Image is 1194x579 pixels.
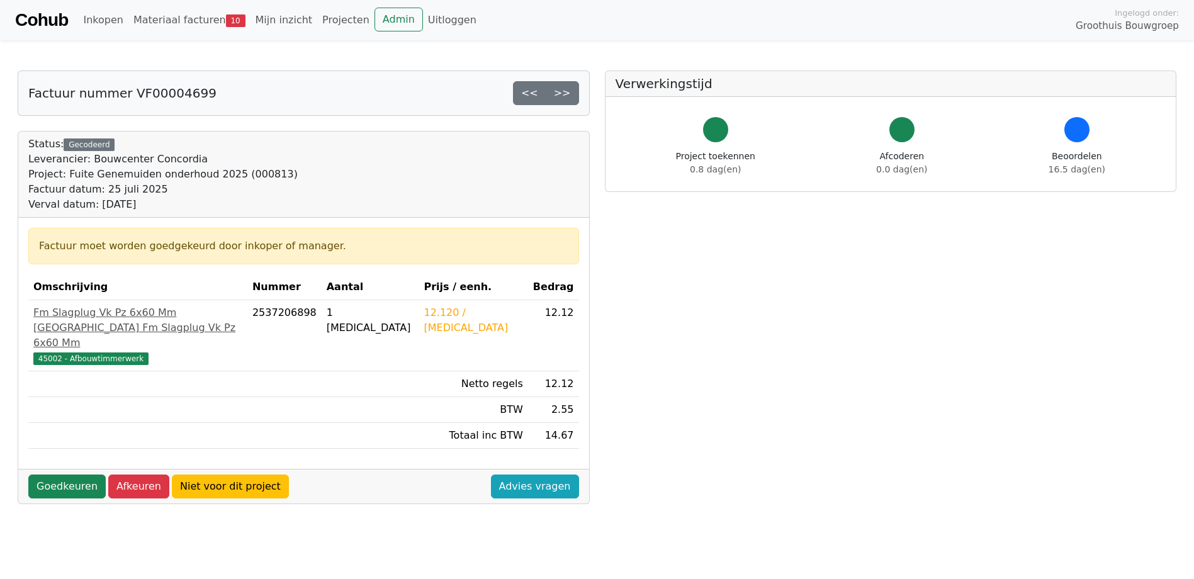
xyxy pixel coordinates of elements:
[690,164,741,174] span: 0.8 dag(en)
[128,8,251,33] a: Materiaal facturen10
[33,352,149,365] span: 45002 - Afbouwtimmerwerk
[1049,164,1105,174] span: 16.5 dag(en)
[28,274,247,300] th: Omschrijving
[876,164,927,174] span: 0.0 dag(en)
[546,81,579,105] a: >>
[247,300,322,371] td: 2537206898
[491,475,579,498] a: Advies vragen
[419,274,527,300] th: Prijs / eenh.
[28,197,298,212] div: Verval datum: [DATE]
[28,86,217,101] h5: Factuur nummer VF00004699
[28,152,298,167] div: Leverancier: Bouwcenter Concordia
[28,475,106,498] a: Goedkeuren
[78,8,128,33] a: Inkopen
[317,8,375,33] a: Projecten
[423,8,482,33] a: Uitloggen
[528,274,579,300] th: Bedrag
[28,167,298,182] div: Project: Fuite Genemuiden onderhoud 2025 (000813)
[327,305,414,335] div: 1 [MEDICAL_DATA]
[28,182,298,197] div: Factuur datum: 25 juli 2025
[419,371,527,397] td: Netto regels
[424,305,522,335] div: 12.120 / [MEDICAL_DATA]
[616,76,1166,91] h5: Verwerkingstijd
[1115,7,1179,19] span: Ingelogd onder:
[33,305,242,351] div: Fm Slagplug Vk Pz 6x60 Mm [GEOGRAPHIC_DATA] Fm Slagplug Vk Pz 6x60 Mm
[676,150,755,176] div: Project toekennen
[108,475,169,498] a: Afkeuren
[15,5,68,35] a: Cohub
[1049,150,1105,176] div: Beoordelen
[1076,19,1179,33] span: Groothuis Bouwgroep
[419,423,527,449] td: Totaal inc BTW
[528,371,579,397] td: 12.12
[419,397,527,423] td: BTW
[33,305,242,366] a: Fm Slagplug Vk Pz 6x60 Mm [GEOGRAPHIC_DATA] Fm Slagplug Vk Pz 6x60 Mm45002 - Afbouwtimmerwerk
[64,138,115,151] div: Gecodeerd
[39,239,568,254] div: Factuur moet worden goedgekeurd door inkoper of manager.
[528,423,579,449] td: 14.67
[172,475,289,498] a: Niet voor dit project
[251,8,318,33] a: Mijn inzicht
[226,14,245,27] span: 10
[247,274,322,300] th: Nummer
[528,397,579,423] td: 2.55
[322,274,419,300] th: Aantal
[28,137,298,212] div: Status:
[375,8,423,31] a: Admin
[876,150,927,176] div: Afcoderen
[513,81,546,105] a: <<
[528,300,579,371] td: 12.12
